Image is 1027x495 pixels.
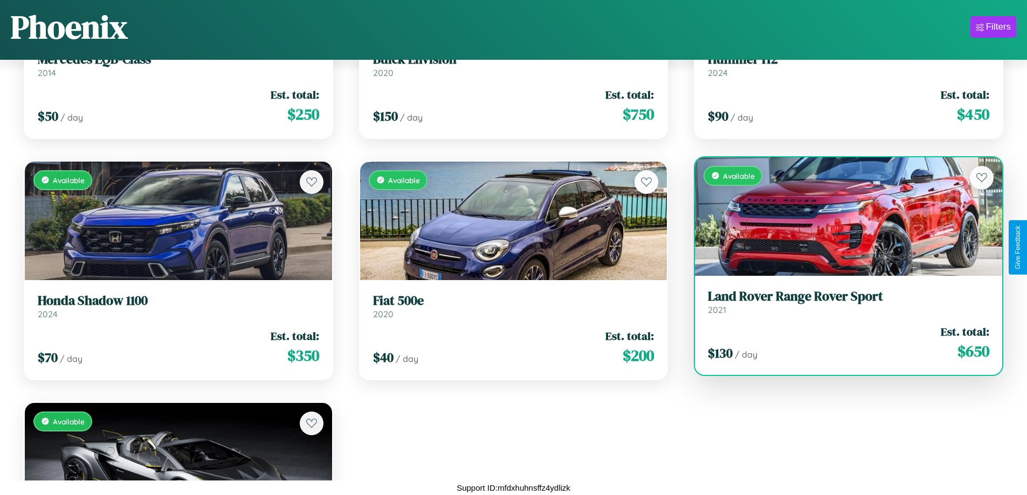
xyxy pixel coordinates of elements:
[373,293,654,319] a: Fiat 500e2020
[957,103,989,125] span: $ 450
[38,293,319,319] a: Honda Shadow 11002024
[271,328,319,344] span: Est. total:
[957,340,989,362] span: $ 650
[941,324,989,339] span: Est. total:
[730,112,753,123] span: / day
[373,52,654,67] h3: Buick Envision
[38,348,58,366] span: $ 70
[723,171,755,180] span: Available
[53,176,85,185] span: Available
[708,52,989,78] a: Hummer H22024
[400,112,423,123] span: / day
[457,480,570,495] p: Support ID: mfdxhuhnsffz4ydlizk
[623,103,654,125] span: $ 750
[735,349,757,360] span: / day
[373,293,654,309] h3: Fiat 500e
[605,328,654,344] span: Est. total:
[38,309,58,319] span: 2024
[60,353,82,364] span: / day
[986,22,1011,32] div: Filters
[38,52,319,78] a: Mercedes EQB-Class2014
[708,52,989,67] h3: Hummer H2
[11,5,128,49] h1: Phoenix
[271,87,319,102] span: Est. total:
[396,353,418,364] span: / day
[970,16,1016,38] button: Filters
[287,103,319,125] span: $ 250
[53,417,85,426] span: Available
[708,107,728,125] span: $ 90
[287,345,319,366] span: $ 350
[373,67,394,78] span: 2020
[38,107,58,125] span: $ 50
[708,304,726,315] span: 2021
[38,52,319,67] h3: Mercedes EQB-Class
[38,293,319,309] h3: Honda Shadow 1100
[708,289,989,315] a: Land Rover Range Rover Sport2021
[38,67,56,78] span: 2014
[941,87,989,102] span: Est. total:
[373,52,654,78] a: Buick Envision2020
[388,176,420,185] span: Available
[708,344,733,362] span: $ 130
[1014,226,1022,269] div: Give Feedback
[605,87,654,102] span: Est. total:
[60,112,83,123] span: / day
[373,348,394,366] span: $ 40
[373,309,394,319] span: 2020
[373,107,398,125] span: $ 150
[708,289,989,304] h3: Land Rover Range Rover Sport
[708,67,728,78] span: 2024
[623,345,654,366] span: $ 200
